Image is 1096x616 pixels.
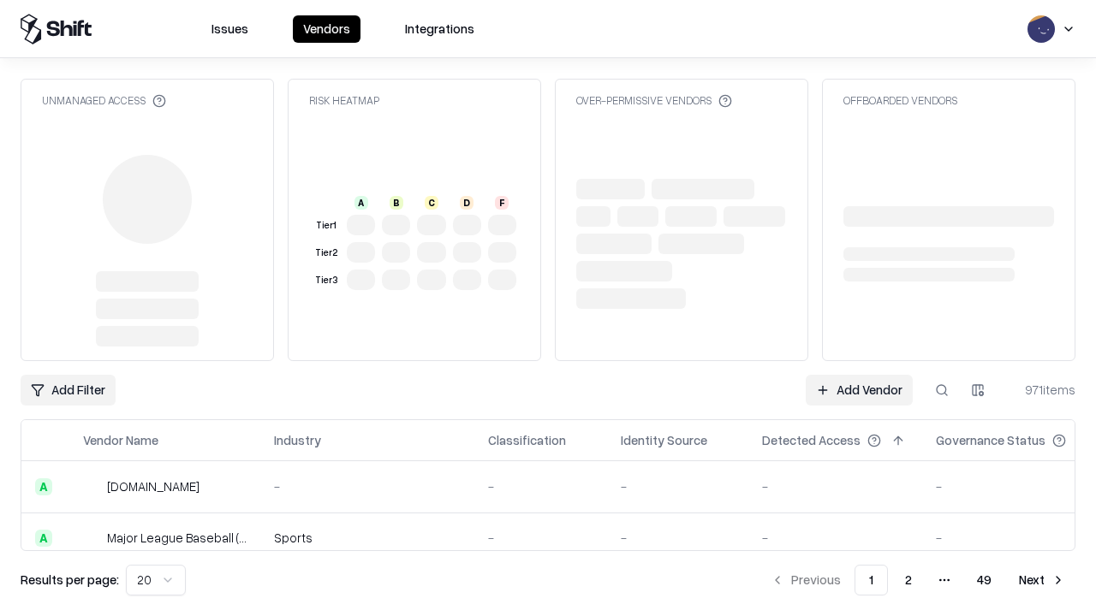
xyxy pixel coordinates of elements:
[83,530,100,547] img: Major League Baseball (MLB)
[313,218,340,233] div: Tier 1
[621,477,735,495] div: -
[762,529,908,547] div: -
[843,93,957,108] div: Offboarded Vendors
[83,431,158,449] div: Vendor Name
[963,565,1005,595] button: 49
[390,196,403,210] div: B
[488,431,566,449] div: Classification
[309,93,379,108] div: Risk Heatmap
[762,477,908,495] div: -
[83,478,100,495] img: pathfactory.com
[107,529,247,547] div: Major League Baseball (MLB)
[274,431,321,449] div: Industry
[891,565,926,595] button: 2
[21,571,119,589] p: Results per page:
[107,477,200,495] div: [DOMAIN_NAME]
[1009,565,1075,595] button: Next
[576,93,732,108] div: Over-Permissive Vendors
[936,477,1093,495] div: -
[425,196,438,210] div: C
[488,477,593,495] div: -
[293,15,360,43] button: Vendors
[762,431,861,449] div: Detected Access
[760,565,1075,595] nav: pagination
[42,93,166,108] div: Unmanaged Access
[495,196,509,210] div: F
[1007,381,1075,399] div: 971 items
[621,529,735,547] div: -
[313,246,340,260] div: Tier 2
[21,375,116,406] button: Add Filter
[936,529,1093,547] div: -
[201,15,259,43] button: Issues
[354,196,368,210] div: A
[313,273,340,287] div: Tier 3
[488,529,593,547] div: -
[35,478,52,495] div: A
[936,431,1045,449] div: Governance Status
[806,375,913,406] a: Add Vendor
[855,565,888,595] button: 1
[274,529,461,547] div: Sports
[274,477,461,495] div: -
[460,196,474,210] div: D
[621,431,707,449] div: Identity Source
[395,15,485,43] button: Integrations
[35,530,52,547] div: A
